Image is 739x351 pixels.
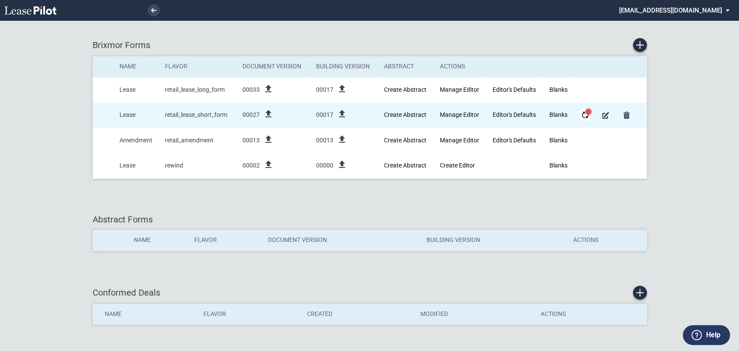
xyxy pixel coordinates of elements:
span: 00017 [316,111,333,119]
th: Flavor [197,304,301,325]
a: Create new Abstract [384,162,426,169]
a: Manage Editor [440,86,479,93]
md-icon: Manage Form [600,110,611,120]
tr: Created At: 2025-01-09T22:11:37+05:30; Updated At: 2025-01-09T22:13:21+05:30 [93,153,646,179]
th: Building Version [420,230,567,251]
a: Create new Abstract [384,137,426,144]
md-icon: Form Updates [580,110,590,120]
th: Name [128,230,188,251]
a: Blanks [549,111,568,118]
td: Amendment [113,128,159,153]
tr: Created At: 2025-05-02T01:01:38+05:30; Updated At: 2025-05-02T01:02:59+05:30 [93,128,646,153]
i: file_upload [263,84,274,94]
tr: Created At: 2025-05-02T00:54:44+05:30; Updated At: 2025-06-13T00:48:39+05:30 [93,103,646,128]
th: Created [301,304,414,325]
a: Manage Editor [440,111,479,118]
label: file_upload [337,139,347,146]
a: Manage Editor [440,137,479,144]
th: Document Version [262,230,420,251]
td: retail_lease_long_form [159,77,236,103]
th: Document Version [236,56,310,77]
span: 00000 [316,161,333,170]
label: file_upload [337,88,347,95]
td: Lease [113,103,159,128]
i: file_upload [263,109,274,119]
a: Create new Abstract [384,111,426,118]
a: Create new Abstract [384,86,426,93]
th: Modified [414,304,535,325]
a: Blanks [549,162,568,169]
a: Create new conformed deal [633,286,647,299]
a: Create new Form [633,38,647,52]
i: file_upload [337,159,347,170]
th: Name [113,56,159,77]
div: Brixmor Forms [93,38,647,52]
div: Abstract Forms [93,213,647,225]
th: Actions [567,230,646,251]
td: Lease [113,153,159,179]
i: file_upload [337,134,347,145]
span: 2 [585,109,591,115]
tr: Created At: 2025-08-13T11:01:50+05:30; Updated At: 2025-08-13T11:03:21+05:30 [93,77,646,103]
a: Editor's Defaults [493,137,536,144]
td: retail_lease_short_form [159,103,236,128]
th: Name [93,304,197,325]
label: file_upload [337,113,347,120]
label: Help [706,329,720,341]
a: Form Updates 2 [579,109,591,121]
div: Conformed Deals [93,286,647,299]
a: Editor's Defaults [493,111,536,118]
th: Actions [535,304,647,325]
i: file_upload [337,109,347,119]
label: file_upload [263,164,274,171]
a: Editor's Defaults [493,86,536,93]
i: file_upload [263,159,274,170]
span: 00013 [316,136,333,145]
a: Create Editor [440,162,475,169]
td: retail_amendment [159,128,236,153]
th: Abstract [378,56,434,77]
span: 00013 [242,136,260,145]
label: file_upload [263,88,274,95]
th: Building Version [310,56,378,77]
label: file_upload [263,113,274,120]
a: Manage Form [600,109,612,121]
td: rewind [159,153,236,179]
i: file_upload [337,84,347,94]
th: Flavor [159,56,236,77]
i: file_upload [263,134,274,145]
a: Delete Form [620,109,633,121]
label: file_upload [263,139,274,146]
a: Blanks [549,137,568,144]
span: 00027 [242,111,260,119]
td: Lease [113,77,159,103]
a: Blanks [549,86,568,93]
span: 00002 [242,161,260,170]
span: 00017 [316,86,333,94]
span: 00033 [242,86,260,94]
th: Actions [434,56,486,77]
button: Help [683,325,730,345]
th: Flavor [188,230,262,251]
label: file_upload [337,164,347,171]
md-icon: Delete Form [621,110,632,120]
